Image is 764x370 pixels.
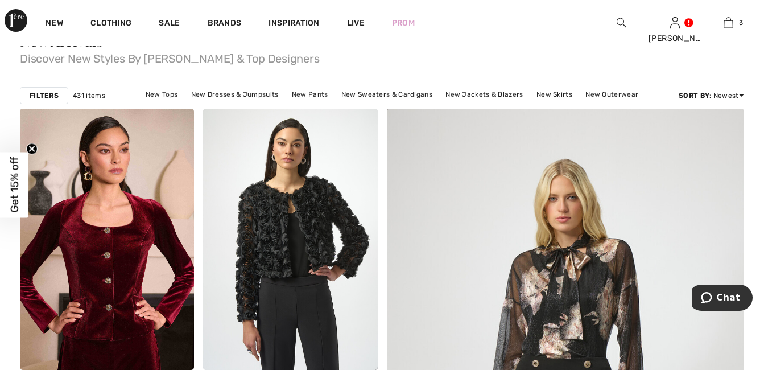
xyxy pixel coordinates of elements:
[692,285,753,313] iframe: Opens a widget where you can chat to one of our agents
[46,18,63,30] a: New
[440,87,528,102] a: New Jackets & Blazers
[531,87,578,102] a: New Skirts
[203,109,377,370] img: Embellished Cropped Evening Top Style 254180. Black
[30,91,59,101] strong: Filters
[670,17,680,28] a: Sign In
[26,143,38,155] button: Close teaser
[679,92,709,100] strong: Sort By
[617,16,626,30] img: search the website
[90,18,131,30] a: Clothing
[185,87,284,102] a: New Dresses & Jumpsuits
[73,91,105,101] span: 431 items
[580,87,644,102] a: New Outerwear
[140,87,183,102] a: New Tops
[649,32,701,44] div: [PERSON_NAME]
[286,87,334,102] a: New Pants
[208,18,242,30] a: Brands
[8,157,21,213] span: Get 15% off
[739,18,743,28] span: 3
[679,91,744,101] div: : Newest
[20,109,194,370] img: Elegant Velvet Blazer Style 254197. Burgundy
[702,16,754,30] a: 3
[724,16,733,30] img: My Bag
[347,17,365,29] a: Live
[5,9,27,32] img: 1ère Avenue
[336,87,438,102] a: New Sweaters & Cardigans
[269,18,319,30] span: Inspiration
[392,17,415,29] a: Prom
[670,16,680,30] img: My Info
[159,18,180,30] a: Sale
[20,48,744,64] span: Discover New Styles By [PERSON_NAME] & Top Designers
